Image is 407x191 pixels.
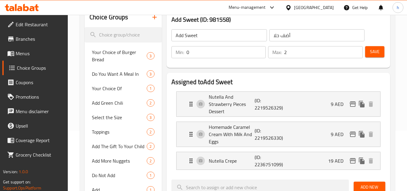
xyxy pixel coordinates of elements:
[177,92,380,116] div: Expand
[85,27,161,43] input: search
[348,100,357,109] button: edit
[16,50,63,57] span: Menus
[85,96,161,110] div: Add Green Chili2
[16,79,63,86] span: Coupons
[366,130,375,139] button: delete
[85,125,161,139] div: Toppings2
[171,78,385,87] h2: Assigned to Add Sweet
[171,15,385,24] h3: Add Sweet (ID: 981558)
[176,49,184,56] p: Min:
[92,70,147,78] span: Do You Want A Meal In
[357,130,366,139] button: duplicate
[147,99,154,107] div: Choices
[147,173,154,178] span: 1
[2,104,68,119] a: Menu disclaimer
[85,154,161,168] div: Add More Nuggets2
[177,152,380,170] div: Expand
[272,49,282,56] p: Max:
[3,178,31,186] span: Get support on:
[171,149,385,172] li: Expand
[92,114,147,121] span: Select the Size
[255,127,285,142] p: (ID: 2219526330)
[16,108,63,115] span: Menu disclaimer
[17,64,63,72] span: Choice Groups
[85,67,161,81] div: Do You Want A Meal In3
[331,131,348,138] p: 9 AED
[2,75,68,90] a: Coupons
[3,168,18,176] span: Version:
[2,133,68,148] a: Coverage Report
[255,154,285,168] p: (ID: 2236751099)
[357,100,366,109] button: duplicate
[16,35,63,43] span: Branches
[92,99,147,107] span: Add Green Chili
[147,144,154,149] span: 2
[16,151,63,158] span: Grocery Checklist
[147,172,154,179] div: Choices
[348,130,357,139] button: edit
[147,70,154,78] div: Choices
[85,81,161,96] div: Your Choice Of1
[366,156,375,165] button: delete
[365,46,384,57] button: Save
[89,13,128,22] h2: Choice Groups
[2,90,68,104] a: Promotions
[229,4,266,11] div: Menu-management
[147,115,154,120] span: 3
[294,4,334,11] div: [GEOGRAPHIC_DATA]
[85,139,161,154] div: Add The Gift To Your Child2
[92,157,147,164] span: Add More Nuggets
[171,89,385,119] li: Expand
[2,32,68,46] a: Branches
[19,168,28,176] span: 1.0.0
[366,100,375,109] button: delete
[16,93,63,100] span: Promotions
[85,45,161,67] div: Your Choice of Burger Bread3
[147,157,154,164] div: Choices
[209,157,255,164] p: Nutella Crepe
[147,53,154,59] span: 3
[331,100,348,108] p: 9 AED
[16,21,63,28] span: Edit Restaurant
[85,110,161,125] div: Select the Size3
[177,122,380,147] div: Expand
[397,4,399,11] span: h
[92,172,147,179] span: Do Not Add
[357,156,366,165] button: duplicate
[209,123,255,145] p: Homemade Caramel Cream With Milk And Eggs
[147,129,154,135] span: 2
[147,158,154,164] span: 2
[2,17,68,32] a: Edit Restaurant
[209,93,255,115] p: Nutella And Strawberry Pieces Dessert
[358,183,380,191] span: Add New
[328,157,348,164] p: 19 AED
[2,46,68,61] a: Menus
[147,114,154,121] div: Choices
[147,52,154,59] div: Choices
[85,168,161,183] div: Do Not Add1
[147,143,154,150] div: Choices
[147,85,154,92] div: Choices
[92,49,147,63] span: Your Choice of Burger Bread
[16,137,63,144] span: Coverage Report
[2,61,68,75] a: Choice Groups
[147,86,154,91] span: 1
[171,119,385,149] li: Expand
[92,143,147,150] span: Add The Gift To Your Child
[348,156,357,165] button: edit
[92,128,147,135] span: Toppings
[92,85,147,92] span: Your Choice Of
[147,100,154,106] span: 2
[255,97,285,111] p: (ID: 2219526329)
[2,119,68,133] a: Upsell
[16,122,63,129] span: Upsell
[147,71,154,77] span: 3
[370,48,380,56] span: Save
[2,148,68,162] a: Grocery Checklist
